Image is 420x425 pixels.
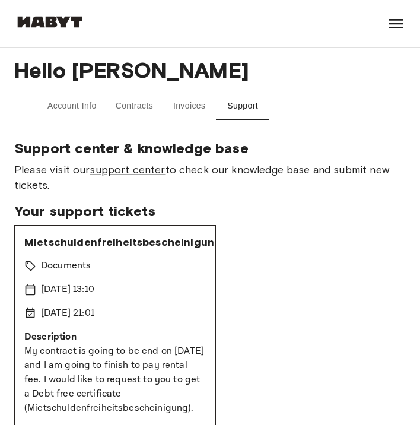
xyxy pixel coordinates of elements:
[24,344,206,416] p: My contract is going to be end on [DATE] and I am going to finish to pay rental fee. I would like...
[41,283,94,297] p: [DATE] 13:10
[163,92,216,120] button: Invoices
[38,92,106,120] button: Account Info
[14,202,406,220] span: Your support tickets
[41,306,94,321] p: [DATE] 21:01
[216,92,269,120] button: Support
[90,163,165,176] a: support center
[41,259,91,273] p: Documents
[14,16,85,28] img: Habyt
[14,162,406,193] span: Please visit our to check our knowledge base and submit new tickets.
[14,58,406,83] span: Hello [PERSON_NAME]
[24,330,206,344] p: Description
[14,139,406,157] span: Support center & knowledge base
[106,92,163,120] button: Contracts
[24,235,221,249] span: Mietschuldenfreiheitsbescheinigung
